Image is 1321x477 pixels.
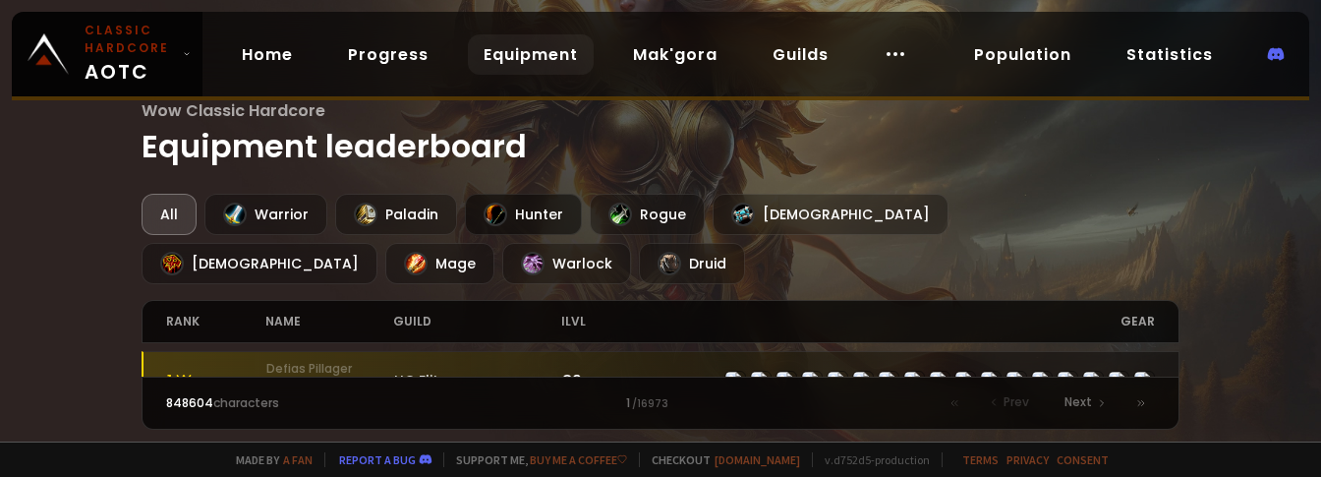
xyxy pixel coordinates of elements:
[812,452,930,467] span: v. d752d5 - production
[166,301,265,342] div: rank
[224,452,313,467] span: Made by
[393,301,561,342] div: guild
[204,194,327,235] div: Warrior
[200,373,252,390] span: 45733
[142,98,1179,123] span: Wow Classic Hardcore
[1004,393,1029,411] span: Prev
[958,34,1087,75] a: Population
[167,369,266,393] div: 1
[385,243,494,284] div: Mage
[85,22,175,57] small: Classic Hardcore
[639,243,745,284] div: Druid
[468,34,594,75] a: Equipment
[502,243,631,284] div: Warlock
[1111,34,1229,75] a: Statistics
[283,452,313,467] a: a fan
[166,394,414,412] div: characters
[142,98,1179,170] h1: Equipment leaderboard
[617,34,733,75] a: Mak'gora
[562,369,661,393] div: 89
[530,452,627,467] a: Buy me a coffee
[586,374,602,390] small: ilvl
[632,396,668,412] small: / 16973
[339,452,416,467] a: Report a bug
[443,452,627,467] span: Support me,
[715,452,800,467] a: [DOMAIN_NAME]
[1064,393,1092,411] span: Next
[414,394,908,412] div: 1
[1006,452,1049,467] a: Privacy
[660,301,1155,342] div: gear
[142,351,1179,411] a: 145733 Defias Pillager[PERSON_NAME]HC Elite89 ilvlitem-22498item-23057item-22499item-4335item-224...
[166,394,213,411] span: 848604
[465,194,582,235] div: Hunter
[332,34,444,75] a: Progress
[1057,452,1109,467] a: Consent
[265,301,394,342] div: name
[394,371,562,391] div: HC Elite
[335,194,457,235] div: Paladin
[266,360,395,378] small: Defias Pillager
[12,12,202,96] a: Classic HardcoreAOTC
[757,34,844,75] a: Guilds
[226,34,309,75] a: Home
[142,194,197,235] div: All
[142,243,377,284] div: [DEMOGRAPHIC_DATA]
[639,452,800,467] span: Checkout
[713,194,948,235] div: [DEMOGRAPHIC_DATA]
[85,22,175,87] span: AOTC
[561,301,660,342] div: ilvl
[590,194,705,235] div: Rogue
[962,452,999,467] a: Terms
